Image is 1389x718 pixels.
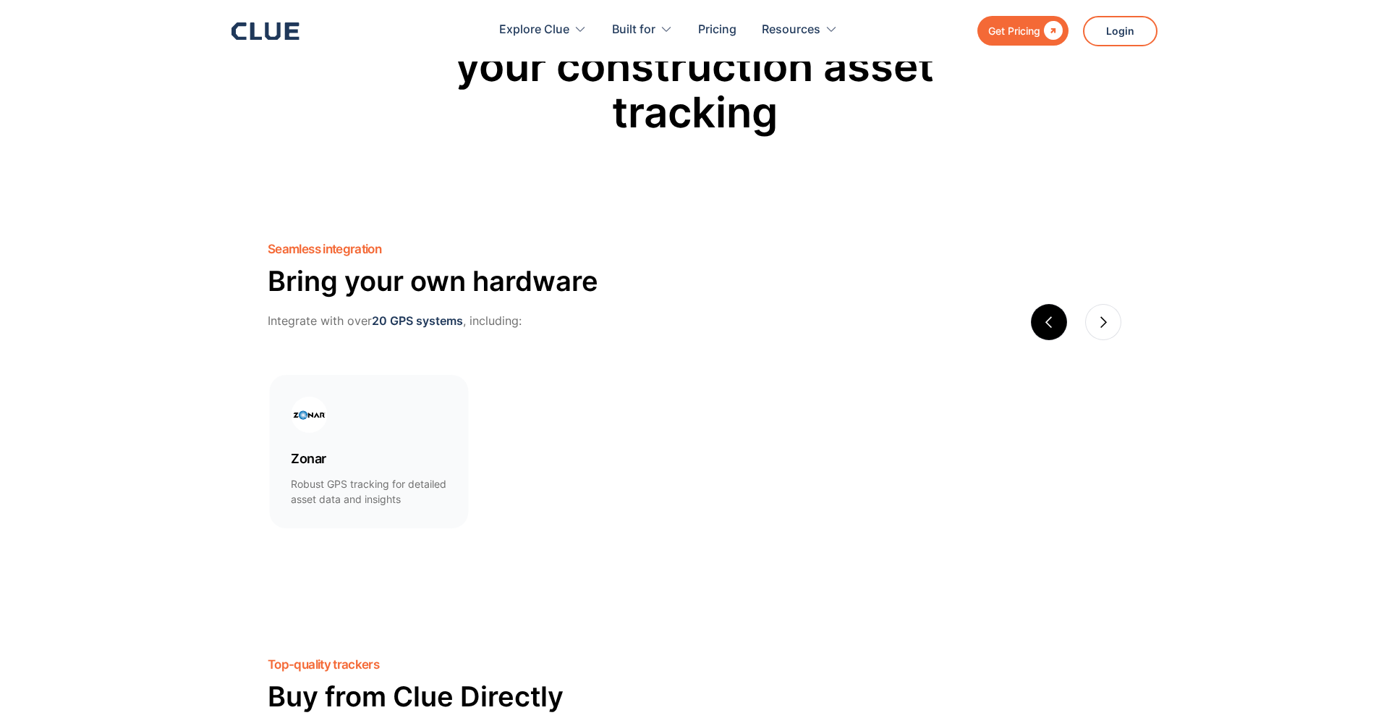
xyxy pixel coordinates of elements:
img: zonar logo [291,397,327,433]
div: previous slide [1031,304,1067,340]
p: Robust GPS tracking for detailed asset data and insights [291,476,446,507]
a: Pricing [698,7,736,53]
div: Built for [612,7,673,53]
h3: Bring your own hardware [268,267,1121,295]
div: next slide [1085,304,1121,340]
div: Resources [762,7,820,53]
h3: Buy from Clue Directly [268,683,1121,710]
div:  [1040,22,1063,40]
a: 20 GPS systems [372,313,463,328]
h4: Zonar [291,450,446,468]
a: ZonarRobust GPS tracking for detailed asset data and insights [268,374,469,529]
div: 13 of 13 [268,374,469,529]
h2: Top-quality trackers [268,658,1121,672]
a: Get Pricing [977,16,1069,46]
h2: Seamless integration [268,242,1121,256]
div: Resources [762,7,838,53]
div: Explore Clue [499,7,587,53]
p: Integrate with over , including: [268,312,1121,330]
div: carousel [268,374,1121,529]
div: Get Pricing [988,22,1040,40]
div: Built for [612,7,655,53]
a: Login [1083,16,1157,46]
div: Explore Clue [499,7,569,53]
